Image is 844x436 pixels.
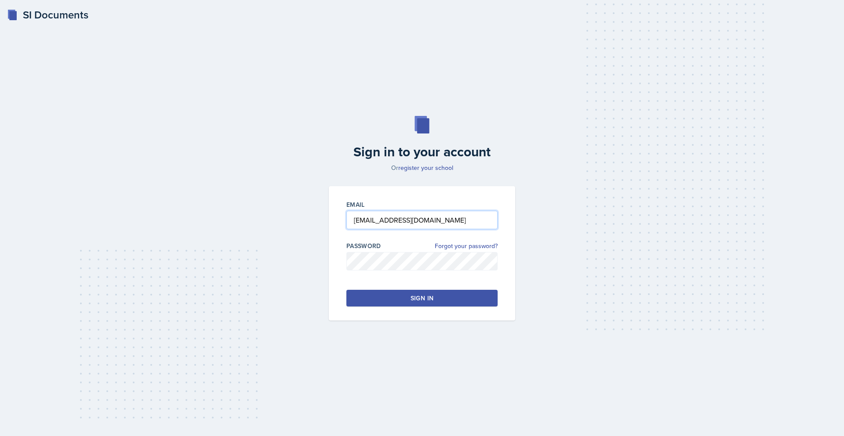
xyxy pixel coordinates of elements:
p: Or [324,163,520,172]
input: Email [346,211,498,229]
h2: Sign in to your account [324,144,520,160]
a: Forgot your password? [435,241,498,251]
a: register your school [398,163,453,172]
label: Password [346,241,381,250]
label: Email [346,200,365,209]
div: Sign in [411,294,433,303]
a: SI Documents [7,7,88,23]
button: Sign in [346,290,498,306]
